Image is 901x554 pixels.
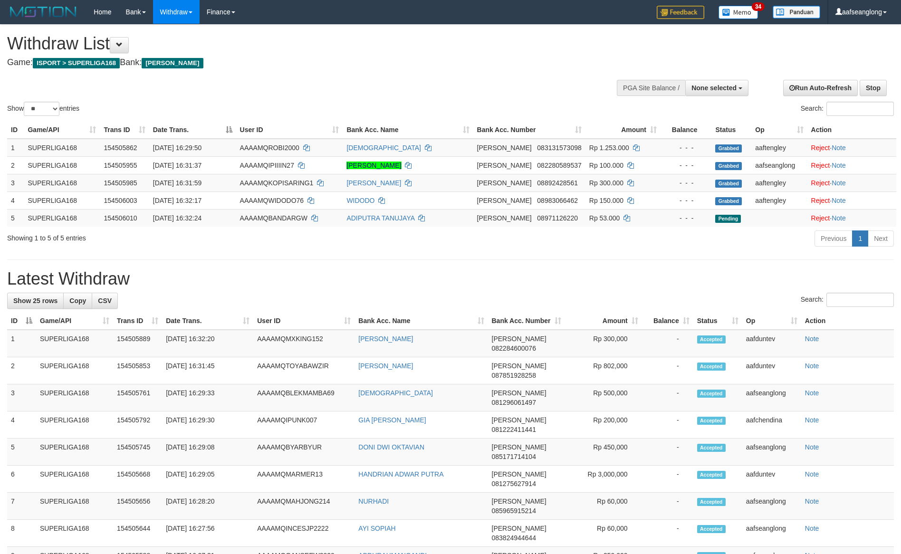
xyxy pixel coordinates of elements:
[24,191,100,209] td: SUPERLIGA168
[7,209,24,227] td: 5
[69,297,86,305] span: Copy
[253,384,355,411] td: AAAAMQBLEKMAMBA69
[492,335,546,343] span: [PERSON_NAME]
[715,180,742,188] span: Grabbed
[642,493,693,520] td: -
[807,139,896,157] td: ·
[492,525,546,532] span: [PERSON_NAME]
[783,80,858,96] a: Run Auto-Refresh
[7,269,894,288] h1: Latest Withdraw
[805,443,819,451] a: Note
[92,293,118,309] a: CSV
[24,156,100,174] td: SUPERLIGA168
[36,357,113,384] td: SUPERLIGA168
[715,144,742,153] span: Grabbed
[346,162,401,169] a: [PERSON_NAME]
[642,357,693,384] td: -
[24,102,59,116] select: Showentries
[805,525,819,532] a: Note
[565,384,642,411] td: Rp 500,000
[805,362,819,370] a: Note
[642,384,693,411] td: -
[358,389,433,397] a: [DEMOGRAPHIC_DATA]
[565,520,642,547] td: Rp 60,000
[832,144,846,152] a: Note
[253,493,355,520] td: AAAAMQMAHJONG214
[153,197,201,204] span: [DATE] 16:32:17
[642,411,693,439] td: -
[113,312,162,330] th: Trans ID: activate to sort column ascending
[589,179,623,187] span: Rp 300.000
[805,497,819,505] a: Note
[492,399,536,406] span: Copy 081296061497 to clipboard
[664,143,708,153] div: - - -
[488,312,565,330] th: Bank Acc. Number: activate to sort column ascending
[113,466,162,493] td: 154505668
[805,470,819,478] a: Note
[492,389,546,397] span: [PERSON_NAME]
[7,384,36,411] td: 3
[860,80,887,96] a: Stop
[811,214,830,222] a: Reject
[36,439,113,466] td: SUPERLIGA168
[24,174,100,191] td: SUPERLIGA168
[477,214,532,222] span: [PERSON_NAME]
[751,139,807,157] td: aaftengley
[832,179,846,187] a: Note
[153,179,201,187] span: [DATE] 16:31:59
[492,480,536,487] span: Copy 081275627914 to clipboard
[811,179,830,187] a: Reject
[742,312,801,330] th: Op: activate to sort column ascending
[642,439,693,466] td: -
[691,84,737,92] span: None selected
[742,330,801,357] td: aafduntev
[36,466,113,493] td: SUPERLIGA168
[811,197,830,204] a: Reject
[7,330,36,357] td: 1
[492,362,546,370] span: [PERSON_NAME]
[113,330,162,357] td: 154505889
[815,230,853,247] a: Previous
[253,357,355,384] td: AAAAMQTOYABAWZIR
[589,162,623,169] span: Rp 100.000
[742,520,801,547] td: aafseanglong
[477,179,532,187] span: [PERSON_NAME]
[589,214,620,222] span: Rp 53.000
[801,102,894,116] label: Search:
[697,525,726,533] span: Accepted
[589,144,629,152] span: Rp 1.253.000
[113,439,162,466] td: 154505745
[7,121,24,139] th: ID
[7,174,24,191] td: 3
[13,297,58,305] span: Show 25 rows
[801,293,894,307] label: Search:
[7,411,36,439] td: 4
[492,416,546,424] span: [PERSON_NAME]
[113,384,162,411] td: 154505761
[7,156,24,174] td: 2
[492,443,546,451] span: [PERSON_NAME]
[236,121,343,139] th: User ID: activate to sort column ascending
[589,197,623,204] span: Rp 150.000
[642,330,693,357] td: -
[358,443,424,451] a: DONI DWI OKTAVIAN
[7,293,64,309] a: Show 25 rows
[537,144,581,152] span: Copy 083131573098 to clipboard
[492,372,536,379] span: Copy 087851928258 to clipboard
[7,520,36,547] td: 8
[492,453,536,460] span: Copy 085171714104 to clipboard
[664,196,708,205] div: - - -
[807,191,896,209] td: ·
[751,174,807,191] td: aaftengley
[537,197,578,204] span: Copy 08983066462 to clipboard
[832,162,846,169] a: Note
[7,312,36,330] th: ID: activate to sort column descending
[36,330,113,357] td: SUPERLIGA168
[358,525,395,532] a: AYI SOPIAH
[162,411,253,439] td: [DATE] 16:29:30
[807,174,896,191] td: ·
[113,520,162,547] td: 154505644
[100,121,149,139] th: Trans ID: activate to sort column ascending
[240,162,294,169] span: AAAAMQIPIIIIN27
[805,416,819,424] a: Note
